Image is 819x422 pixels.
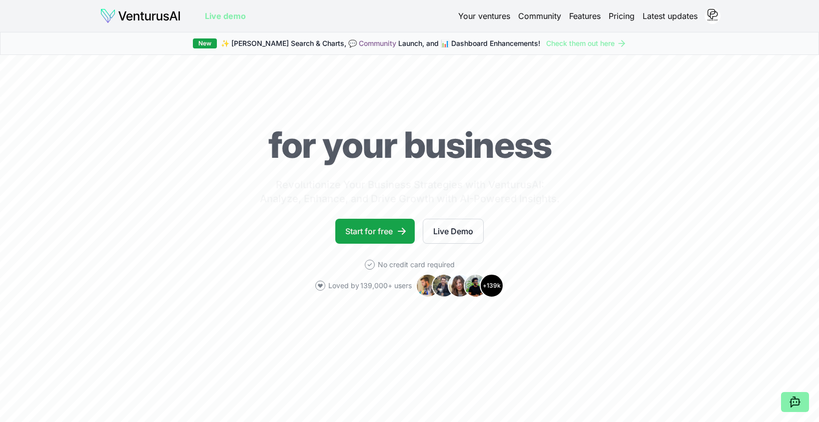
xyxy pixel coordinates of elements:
img: Avatar 3 [448,274,472,298]
a: Live demo [205,10,246,22]
a: Community [359,39,396,47]
img: logo [100,8,181,24]
img: ACg8ocL8Pmdve9oroZyGoPVJoBlscF3vxyG4AMI1MaItIiszi5xvCg=s96-c [705,8,721,24]
img: Avatar 4 [464,274,488,298]
a: Pricing [609,10,635,22]
div: New [193,38,217,48]
span: ✨ [PERSON_NAME] Search & Charts, 💬 Launch, and 📊 Dashboard Enhancements! [221,38,540,48]
a: Community [518,10,561,22]
img: Avatar 2 [432,274,456,298]
a: Your ventures [458,10,510,22]
a: Check them out here [546,38,627,48]
a: Features [569,10,601,22]
a: Start for free [335,219,415,244]
a: Live Demo [423,219,484,244]
img: Avatar 1 [416,274,440,298]
a: Latest updates [643,10,698,22]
